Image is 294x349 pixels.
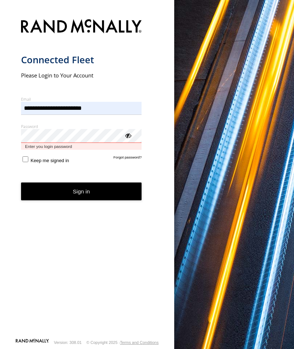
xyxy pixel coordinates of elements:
[21,124,142,129] label: Password
[21,15,154,338] form: main
[21,182,142,200] button: Sign in
[21,54,142,66] h1: Connected Fleet
[23,156,28,162] input: Keep me signed in
[21,96,142,102] label: Email
[30,158,69,163] span: Keep me signed in
[54,340,82,345] div: Version: 308.01
[124,132,131,139] div: ViewPassword
[86,340,159,345] div: © Copyright 2025 -
[21,72,142,79] h2: Please Login to Your Account
[21,143,142,150] span: Enter you login password
[114,155,142,163] a: Forgot password?
[120,340,159,345] a: Terms and Conditions
[16,339,49,346] a: Visit our Website
[21,18,142,36] img: Rand McNally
